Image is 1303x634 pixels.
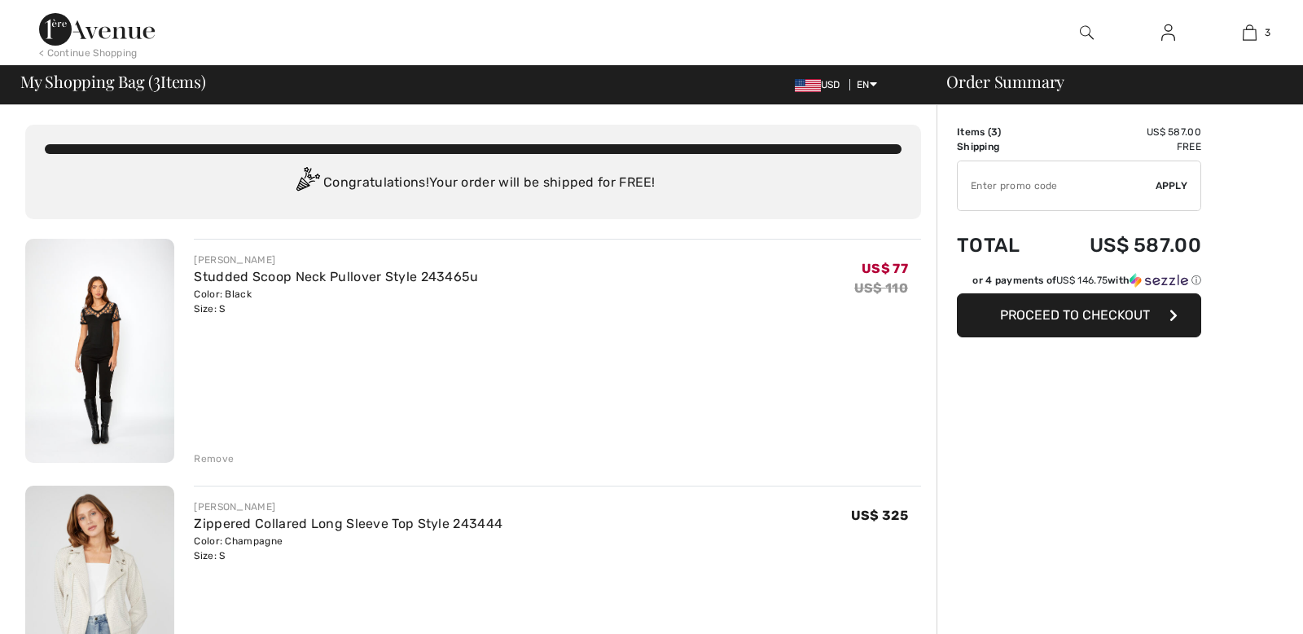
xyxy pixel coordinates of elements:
a: Zippered Collared Long Sleeve Top Style 243444 [194,516,502,531]
div: < Continue Shopping [39,46,138,60]
span: US$ 77 [862,261,908,276]
img: Sezzle [1130,273,1188,288]
a: Sign In [1148,23,1188,43]
div: Color: Champagne Size: S [194,534,502,563]
span: EN [857,79,877,90]
span: 3 [1265,25,1270,40]
span: 3 [153,69,160,90]
s: US$ 110 [854,280,908,296]
div: or 4 payments ofUS$ 146.75withSezzle Click to learn more about Sezzle [957,273,1201,293]
span: My Shopping Bag ( Items) [20,73,206,90]
span: USD [795,79,847,90]
img: search the website [1080,23,1094,42]
div: [PERSON_NAME] [194,500,502,514]
span: Proceed to Checkout [1000,307,1150,323]
td: Shipping [957,139,1045,154]
td: US$ 587.00 [1045,218,1201,273]
div: or 4 payments of with [972,273,1201,288]
img: Congratulation2.svg [291,167,323,200]
div: Congratulations! Your order will be shipped for FREE! [45,167,902,200]
div: Remove [194,451,234,466]
button: Proceed to Checkout [957,293,1201,337]
td: Free [1045,139,1201,154]
span: 3 [991,126,998,138]
td: Total [957,218,1045,273]
img: 1ère Avenue [39,13,155,46]
a: 3 [1209,23,1289,42]
img: US Dollar [795,79,821,92]
div: Order Summary [927,73,1293,90]
a: Studded Scoop Neck Pullover Style 243465u [194,269,478,284]
input: Promo code [958,161,1156,210]
img: My Info [1161,23,1175,42]
img: Studded Scoop Neck Pullover Style 243465u [25,239,174,463]
td: Items ( ) [957,125,1045,139]
span: US$ 325 [851,508,908,523]
td: US$ 587.00 [1045,125,1201,139]
span: US$ 146.75 [1056,275,1108,286]
div: [PERSON_NAME] [194,253,478,267]
div: Color: Black Size: S [194,287,478,316]
img: My Bag [1243,23,1257,42]
span: Apply [1156,178,1188,193]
